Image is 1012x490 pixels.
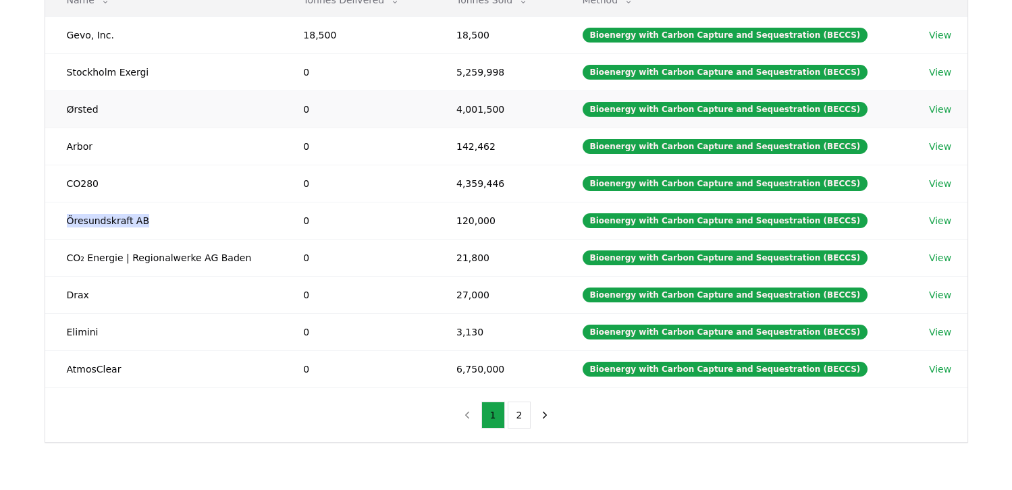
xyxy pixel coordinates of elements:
a: View [929,251,951,265]
a: View [929,362,951,376]
div: Bioenergy with Carbon Capture and Sequestration (BECCS) [583,139,868,154]
td: Drax [45,276,282,313]
td: 27,000 [435,276,561,313]
div: Bioenergy with Carbon Capture and Sequestration (BECCS) [583,28,868,43]
td: 6,750,000 [435,350,561,387]
a: View [929,103,951,116]
a: View [929,140,951,153]
td: 0 [282,276,435,313]
td: Elimini [45,313,282,350]
div: Bioenergy with Carbon Capture and Sequestration (BECCS) [583,176,868,191]
a: View [929,65,951,79]
button: next page [533,402,556,429]
div: Bioenergy with Carbon Capture and Sequestration (BECCS) [583,250,868,265]
div: Bioenergy with Carbon Capture and Sequestration (BECCS) [583,102,868,117]
td: Stockholm Exergi [45,53,282,90]
td: 0 [282,313,435,350]
a: View [929,177,951,190]
div: Bioenergy with Carbon Capture and Sequestration (BECCS) [583,65,868,80]
td: 120,000 [435,202,561,239]
td: 0 [282,53,435,90]
td: 0 [282,350,435,387]
td: AtmosClear [45,350,282,387]
td: 0 [282,90,435,128]
td: 18,500 [435,16,561,53]
td: Arbor [45,128,282,165]
td: 5,259,998 [435,53,561,90]
td: 4,359,446 [435,165,561,202]
a: View [929,28,951,42]
td: 3,130 [435,313,561,350]
a: View [929,214,951,227]
div: Bioenergy with Carbon Capture and Sequestration (BECCS) [583,325,868,339]
td: 21,800 [435,239,561,276]
div: Bioenergy with Carbon Capture and Sequestration (BECCS) [583,288,868,302]
div: Bioenergy with Carbon Capture and Sequestration (BECCS) [583,213,868,228]
td: Gevo, Inc. [45,16,282,53]
td: 0 [282,128,435,165]
a: View [929,288,951,302]
td: 18,500 [282,16,435,53]
td: 0 [282,202,435,239]
td: CO₂ Energie | Regionalwerke AG Baden [45,239,282,276]
td: 4,001,500 [435,90,561,128]
button: 1 [481,402,505,429]
td: 0 [282,165,435,202]
td: Öresundskraft AB [45,202,282,239]
td: CO280 [45,165,282,202]
div: Bioenergy with Carbon Capture and Sequestration (BECCS) [583,362,868,377]
button: 2 [508,402,531,429]
a: View [929,325,951,339]
td: Ørsted [45,90,282,128]
td: 142,462 [435,128,561,165]
td: 0 [282,239,435,276]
